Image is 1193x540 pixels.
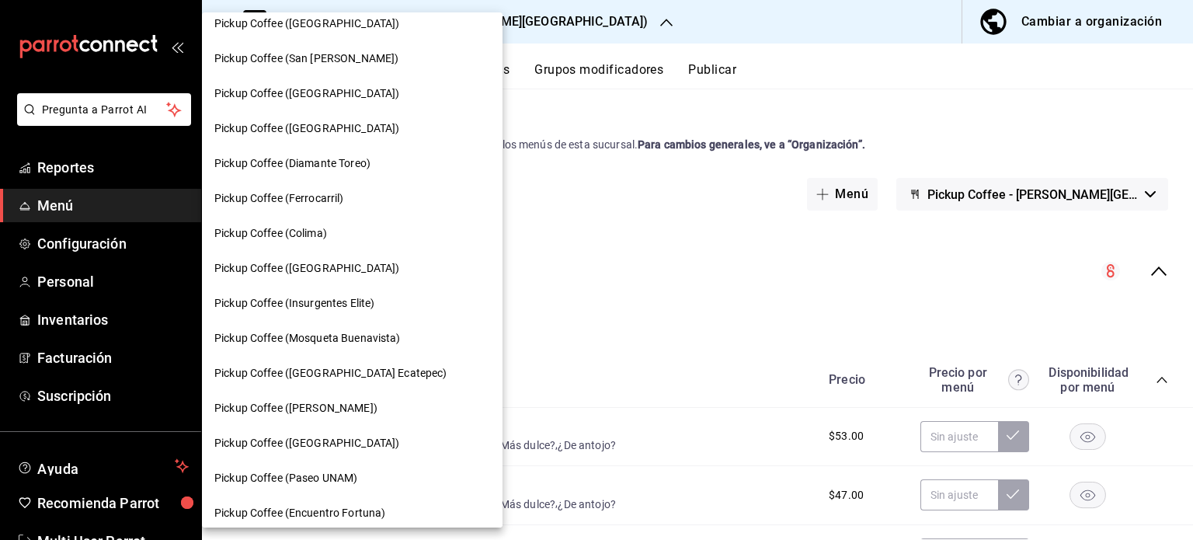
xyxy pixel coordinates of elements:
span: Pickup Coffee (San [PERSON_NAME]) [214,51,398,67]
div: Pickup Coffee (Encuentro Fortuna) [202,496,503,531]
div: Pickup Coffee ([GEOGRAPHIC_DATA]) [202,76,503,111]
span: Pickup Coffee ([GEOGRAPHIC_DATA]) [214,120,399,137]
div: Pickup Coffee ([GEOGRAPHIC_DATA]) [202,426,503,461]
span: Pickup Coffee (Encuentro Fortuna) [214,505,385,521]
span: Pickup Coffee (Paseo UNAM) [214,470,357,486]
span: Pickup Coffee ([GEOGRAPHIC_DATA]) [214,435,399,451]
div: Pickup Coffee (Insurgentes Elite) [202,286,503,321]
span: Pickup Coffee (Ferrocarril) [214,190,344,207]
div: Pickup Coffee ([GEOGRAPHIC_DATA]) [202,111,503,146]
span: Pickup Coffee (Insurgentes Elite) [214,295,374,312]
div: Pickup Coffee (San [PERSON_NAME]) [202,41,503,76]
span: Pickup Coffee ([GEOGRAPHIC_DATA]) [214,85,399,102]
span: Pickup Coffee (Diamante Toreo) [214,155,370,172]
div: Pickup Coffee (Diamante Toreo) [202,146,503,181]
span: Pickup Coffee ([GEOGRAPHIC_DATA] Ecatepec) [214,365,447,381]
div: Pickup Coffee (Ferrocarril) [202,181,503,216]
div: Pickup Coffee ([GEOGRAPHIC_DATA]) [202,251,503,286]
div: Pickup Coffee (Mosqueta Buenavista) [202,321,503,356]
span: Pickup Coffee ([GEOGRAPHIC_DATA]) [214,16,399,32]
div: Pickup Coffee ([PERSON_NAME]) [202,391,503,426]
span: Pickup Coffee ([GEOGRAPHIC_DATA]) [214,260,399,277]
span: Pickup Coffee ([PERSON_NAME]) [214,400,377,416]
div: Pickup Coffee ([GEOGRAPHIC_DATA]) [202,6,503,41]
div: Pickup Coffee (Colima) [202,216,503,251]
span: Pickup Coffee (Colima) [214,225,327,242]
span: Pickup Coffee (Mosqueta Buenavista) [214,330,401,347]
div: Pickup Coffee ([GEOGRAPHIC_DATA] Ecatepec) [202,356,503,391]
div: Pickup Coffee (Paseo UNAM) [202,461,503,496]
